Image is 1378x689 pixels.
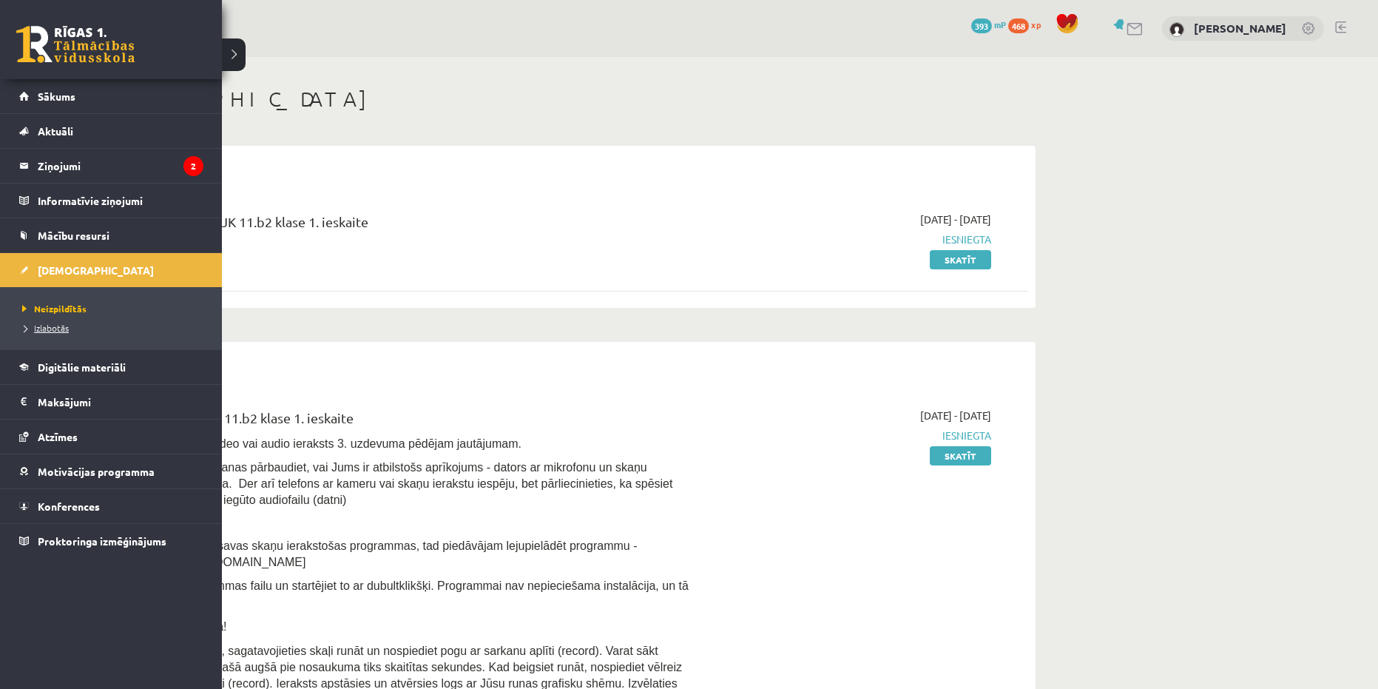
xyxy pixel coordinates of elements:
[19,218,203,252] a: Mācību resursi
[930,446,991,466] a: Skatīt
[18,302,207,315] a: Neizpildītās
[19,114,203,148] a: Aktuāli
[38,90,75,103] span: Sākums
[19,420,203,454] a: Atzīmes
[930,250,991,269] a: Skatīt
[971,19,1006,30] a: 393 mP
[920,408,991,423] span: [DATE] - [DATE]
[111,408,690,435] div: Latviešu valoda JK 11.b2 klase 1. ieskaite
[38,500,100,513] span: Konferences
[19,454,203,488] a: Motivācijas programma
[111,212,690,239] div: Sociālās zinātnes I JK 11.b2 klase 1. ieskaite
[38,430,78,443] span: Atzīmes
[1008,19,1029,33] span: 468
[19,79,203,113] a: Sākums
[38,263,154,277] span: [DEMOGRAPHIC_DATA]
[38,124,73,138] span: Aktuāli
[712,428,991,443] span: Iesniegta
[712,232,991,247] span: Iesniegta
[19,350,203,384] a: Digitālie materiāli
[19,253,203,287] a: [DEMOGRAPHIC_DATA]
[111,540,637,568] span: Ja Jums nav datorā savas skaņu ierakstošas programmas, tad piedāvājam lejupielādēt programmu - Wa...
[994,19,1006,30] span: mP
[111,437,521,450] span: Ieskaitē būs jāveic video vai audio ieraksts 3. uzdevuma pēdējam jautājumam.
[38,229,109,242] span: Mācību resursi
[19,524,203,558] a: Proktoringa izmēģinājums
[971,19,992,33] span: 393
[18,303,87,315] span: Neizpildītās
[111,461,672,506] span: Pirms ieskaites pildīšanas pārbaudiet, vai Jums ir atbilstošs aprīkojums - dators ar mikrofonu un...
[1008,19,1048,30] a: 468 xp
[38,534,166,548] span: Proktoringa izmēģinājums
[19,184,203,218] a: Informatīvie ziņojumi
[38,385,203,419] legend: Maksājumi
[920,212,991,227] span: [DATE] - [DATE]
[1031,19,1041,30] span: xp
[18,321,207,335] a: Izlabotās
[38,149,203,183] legend: Ziņojumi
[1169,22,1184,37] img: Kristiāna Ozola
[1194,21,1286,36] a: [PERSON_NAME]
[16,26,135,63] a: Rīgas 1. Tālmācības vidusskola
[89,87,1036,112] h1: [DEMOGRAPHIC_DATA]
[19,489,203,523] a: Konferences
[19,149,203,183] a: Ziņojumi2
[111,579,689,608] span: Lejuplādējiet programmas failu un startējiet to ar dubultklikšķi. Programmai nav nepieciešama ins...
[38,465,155,478] span: Motivācijas programma
[38,360,126,374] span: Digitālie materiāli
[18,322,69,334] span: Izlabotās
[19,385,203,419] a: Maksājumi
[183,156,203,176] i: 2
[38,184,203,218] legend: Informatīvie ziņojumi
